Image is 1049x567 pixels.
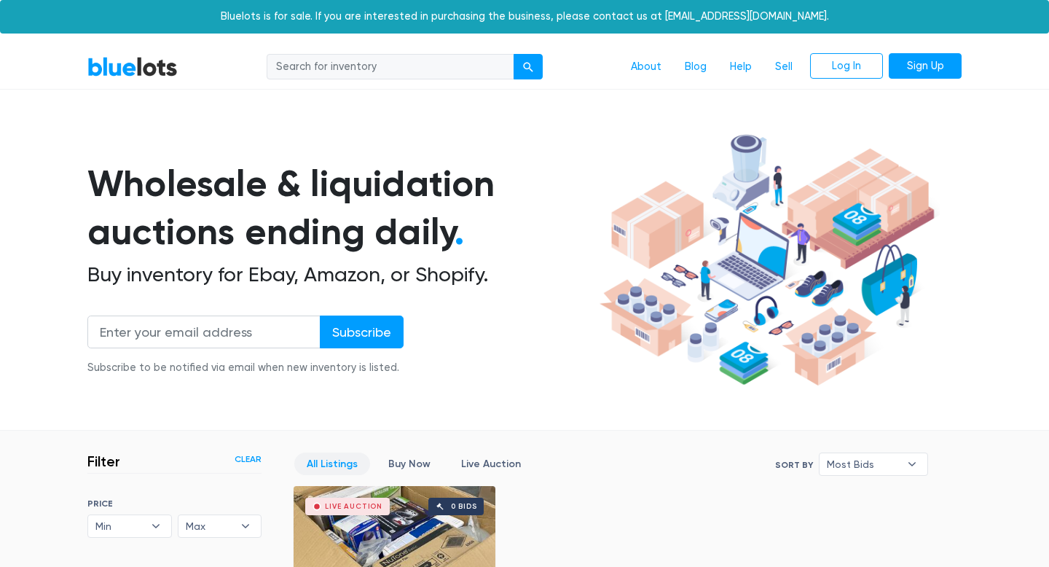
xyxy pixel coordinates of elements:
[673,53,718,81] a: Blog
[455,210,464,254] span: .
[775,458,813,472] label: Sort By
[87,160,594,257] h1: Wholesale & liquidation auctions ending daily
[230,515,261,537] b: ▾
[619,53,673,81] a: About
[449,453,533,475] a: Live Auction
[320,316,404,348] input: Subscribe
[87,316,321,348] input: Enter your email address
[87,498,262,509] h6: PRICE
[95,515,144,537] span: Min
[235,453,262,466] a: Clear
[376,453,443,475] a: Buy Now
[325,503,382,510] div: Live Auction
[763,53,804,81] a: Sell
[718,53,763,81] a: Help
[87,56,178,77] a: BlueLots
[87,360,404,376] div: Subscribe to be notified via email when new inventory is listed.
[827,453,900,475] span: Most Bids
[889,53,962,79] a: Sign Up
[87,453,120,470] h3: Filter
[186,515,234,537] span: Max
[594,128,940,393] img: hero-ee84e7d0318cb26816c560f6b4441b76977f77a177738b4e94f68c95b2b83dbb.png
[810,53,883,79] a: Log In
[267,54,514,80] input: Search for inventory
[141,515,171,537] b: ▾
[451,503,477,510] div: 0 bids
[294,453,370,475] a: All Listings
[897,453,927,475] b: ▾
[87,262,594,287] h2: Buy inventory for Ebay, Amazon, or Shopify.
